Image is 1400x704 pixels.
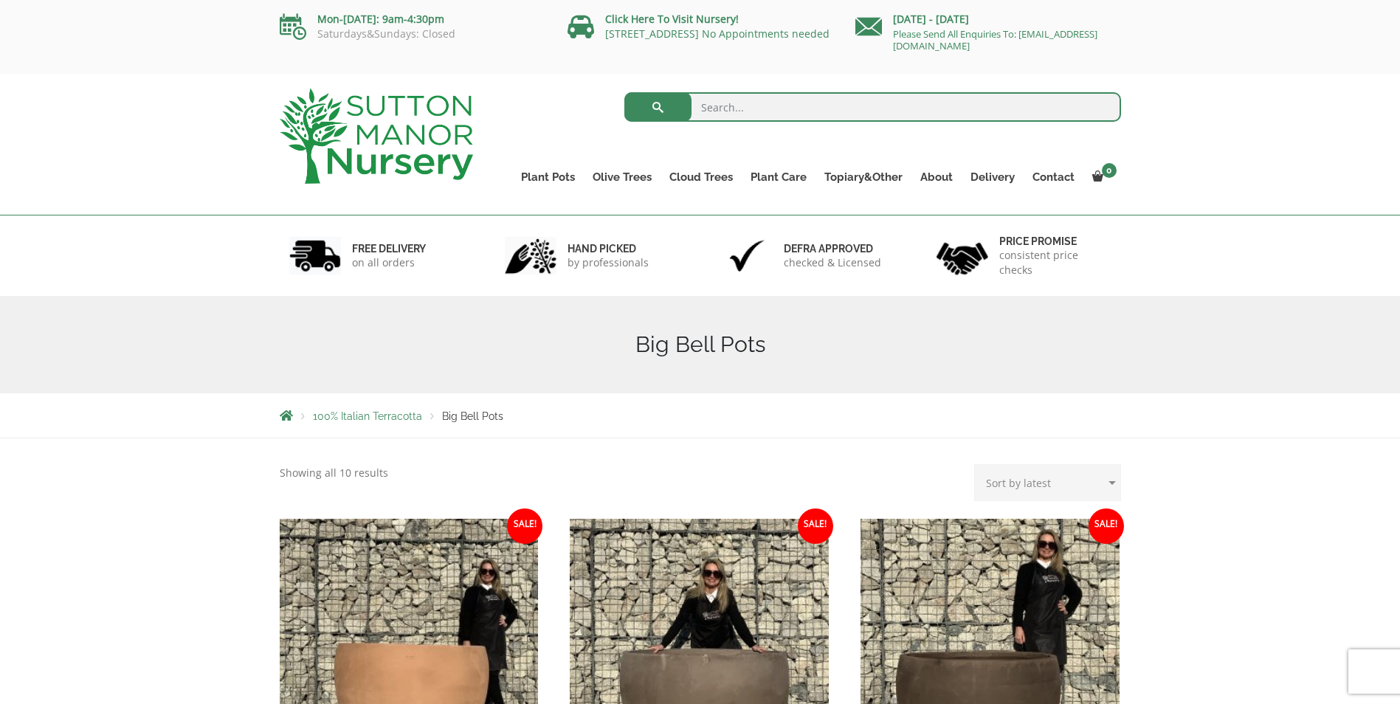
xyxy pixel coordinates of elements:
a: Olive Trees [584,167,661,187]
a: 100% Italian Terracotta [313,410,422,422]
a: Please Send All Enquiries To: [EMAIL_ADDRESS][DOMAIN_NAME] [893,27,1097,52]
h1: Big Bell Pots [280,331,1121,358]
select: Shop order [974,464,1121,501]
h6: hand picked [568,242,649,255]
p: [DATE] - [DATE] [855,10,1121,28]
img: 1.jpg [289,237,341,275]
h6: Defra approved [784,242,881,255]
p: consistent price checks [999,248,1111,277]
span: Sale! [507,508,542,544]
img: 2.jpg [505,237,556,275]
span: 0 [1102,163,1117,178]
a: Plant Care [742,167,815,187]
h6: FREE DELIVERY [352,242,426,255]
a: 0 [1083,167,1121,187]
p: Saturdays&Sundays: Closed [280,28,545,40]
p: Showing all 10 results [280,464,388,482]
a: Plant Pots [512,167,584,187]
span: Sale! [1089,508,1124,544]
a: Topiary&Other [815,167,911,187]
a: Click Here To Visit Nursery! [605,12,739,26]
p: on all orders [352,255,426,270]
img: logo [280,89,473,184]
a: Cloud Trees [661,167,742,187]
input: Search... [624,92,1121,122]
h6: Price promise [999,235,1111,248]
p: checked & Licensed [784,255,881,270]
a: Contact [1024,167,1083,187]
a: Delivery [962,167,1024,187]
p: Mon-[DATE]: 9am-4:30pm [280,10,545,28]
a: [STREET_ADDRESS] No Appointments needed [605,27,830,41]
a: About [911,167,962,187]
img: 4.jpg [937,233,988,278]
p: by professionals [568,255,649,270]
span: Big Bell Pots [442,410,503,422]
span: Sale! [798,508,833,544]
img: 3.jpg [721,237,773,275]
nav: Breadcrumbs [280,410,1121,421]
